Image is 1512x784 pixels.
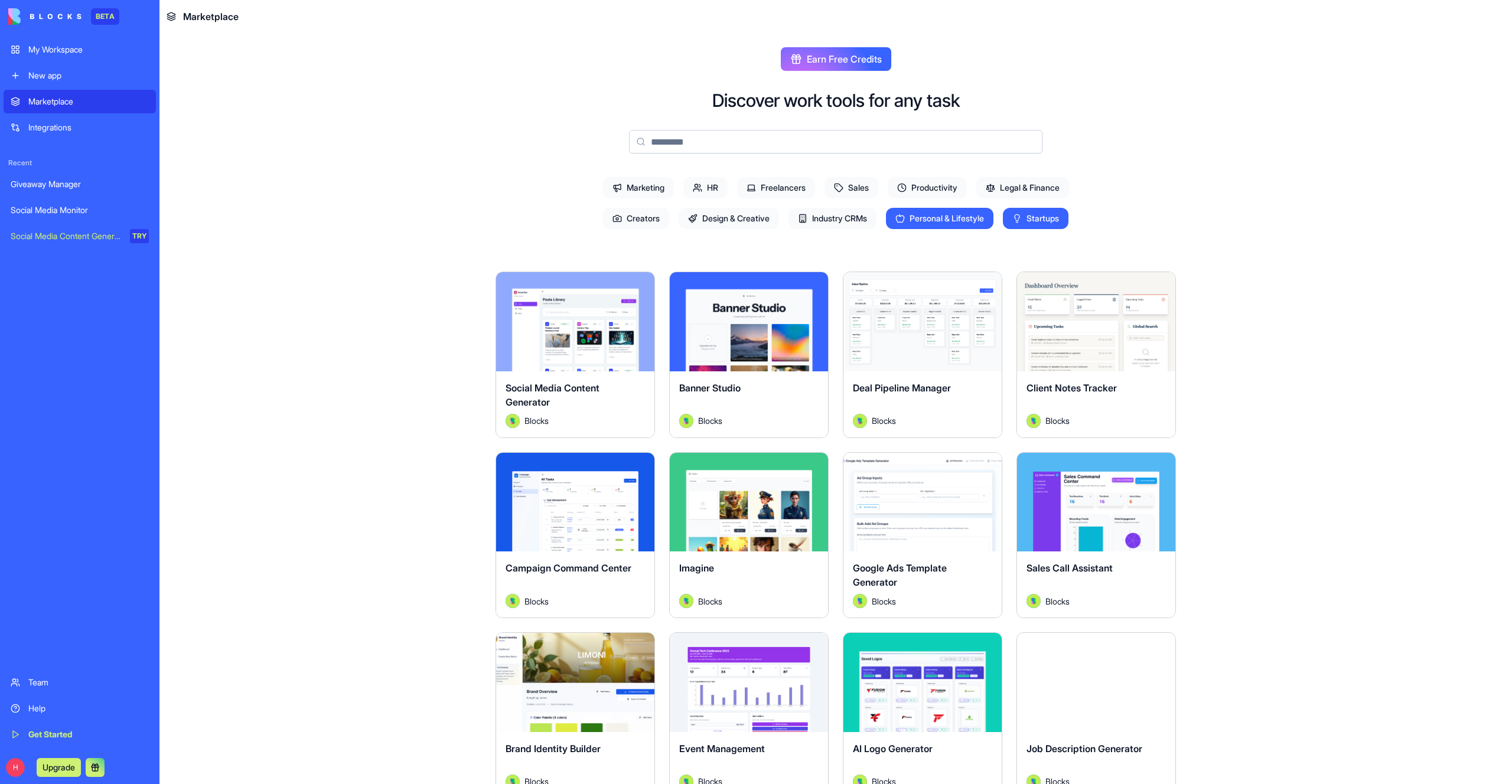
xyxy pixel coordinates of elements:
[1027,382,1117,394] span: Client Notes Tracker
[4,224,156,248] a: Social Media Content GeneratorTRY
[28,703,149,714] div: Help
[130,229,149,243] div: TRY
[496,272,655,438] a: Social Media Content GeneratorAvatarBlocks
[669,272,829,438] a: Banner StudioAvatarBlocks
[737,177,815,198] span: Freelancers
[1027,594,1041,608] img: Avatar
[28,729,149,740] div: Get Started
[679,382,741,394] span: Banner Studio
[4,90,156,113] a: Marketplace
[4,723,156,746] a: Get Started
[712,90,960,111] h2: Discover work tools for any task
[4,116,156,139] a: Integrations
[683,177,728,198] span: HR
[1045,414,1070,427] span: Blocks
[506,594,520,608] img: Avatar
[28,677,149,688] div: Team
[4,64,156,87] a: New app
[4,697,156,720] a: Help
[1003,208,1068,229] span: Startups
[11,178,149,190] div: Giveaway Manager
[183,9,239,24] span: Marketplace
[4,172,156,196] a: Giveaway Manager
[506,562,631,574] span: Campaign Command Center
[28,70,149,81] div: New app
[853,562,947,588] span: Google Ads Template Generator
[11,230,122,242] div: Social Media Content Generator
[781,47,891,71] button: Earn Free Credits
[603,177,674,198] span: Marketing
[853,594,867,608] img: Avatar
[28,44,149,55] div: My Workspace
[1027,414,1041,428] img: Avatar
[888,177,967,198] span: Productivity
[872,414,896,427] span: Blocks
[37,758,81,777] button: Upgrade
[698,595,722,607] span: Blocks
[1027,743,1142,754] span: Job Description Generator
[807,52,882,66] span: Earn Free Credits
[679,562,714,574] span: Imagine
[603,208,669,229] span: Creators
[1045,595,1070,607] span: Blocks
[679,743,765,754] span: Event Management
[91,8,119,25] div: BETA
[872,595,896,607] span: Blocks
[1027,562,1113,574] span: Sales Call Assistant
[788,208,876,229] span: Industry CRMs
[853,382,951,394] span: Deal Pipeline Manager
[1016,452,1176,619] a: Sales Call AssistantAvatarBlocks
[679,594,693,608] img: Avatar
[698,414,722,427] span: Blocks
[669,452,829,619] a: ImagineAvatarBlocks
[6,758,25,777] span: H
[976,177,1069,198] span: Legal & Finance
[28,122,149,133] div: Integrations
[28,96,149,107] div: Marketplace
[843,452,1002,619] a: Google Ads Template GeneratorAvatarBlocks
[496,452,655,619] a: Campaign Command CenterAvatarBlocks
[8,8,82,25] img: logo
[506,382,599,408] span: Social Media Content Generator
[679,208,779,229] span: Design & Creative
[886,208,993,229] span: Personal & Lifestyle
[853,414,867,428] img: Avatar
[4,158,156,168] span: Recent
[4,38,156,61] a: My Workspace
[4,198,156,222] a: Social Media Monitor
[524,414,549,427] span: Blocks
[8,8,119,25] a: BETA
[11,204,149,216] div: Social Media Monitor
[1016,272,1176,438] a: Client Notes TrackerAvatarBlocks
[843,272,1002,438] a: Deal Pipeline ManagerAvatarBlocks
[37,761,81,773] a: Upgrade
[4,671,156,694] a: Team
[506,743,601,754] span: Brand Identity Builder
[506,414,520,428] img: Avatar
[679,414,693,428] img: Avatar
[825,177,878,198] span: Sales
[853,743,933,754] span: AI Logo Generator
[524,595,549,607] span: Blocks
